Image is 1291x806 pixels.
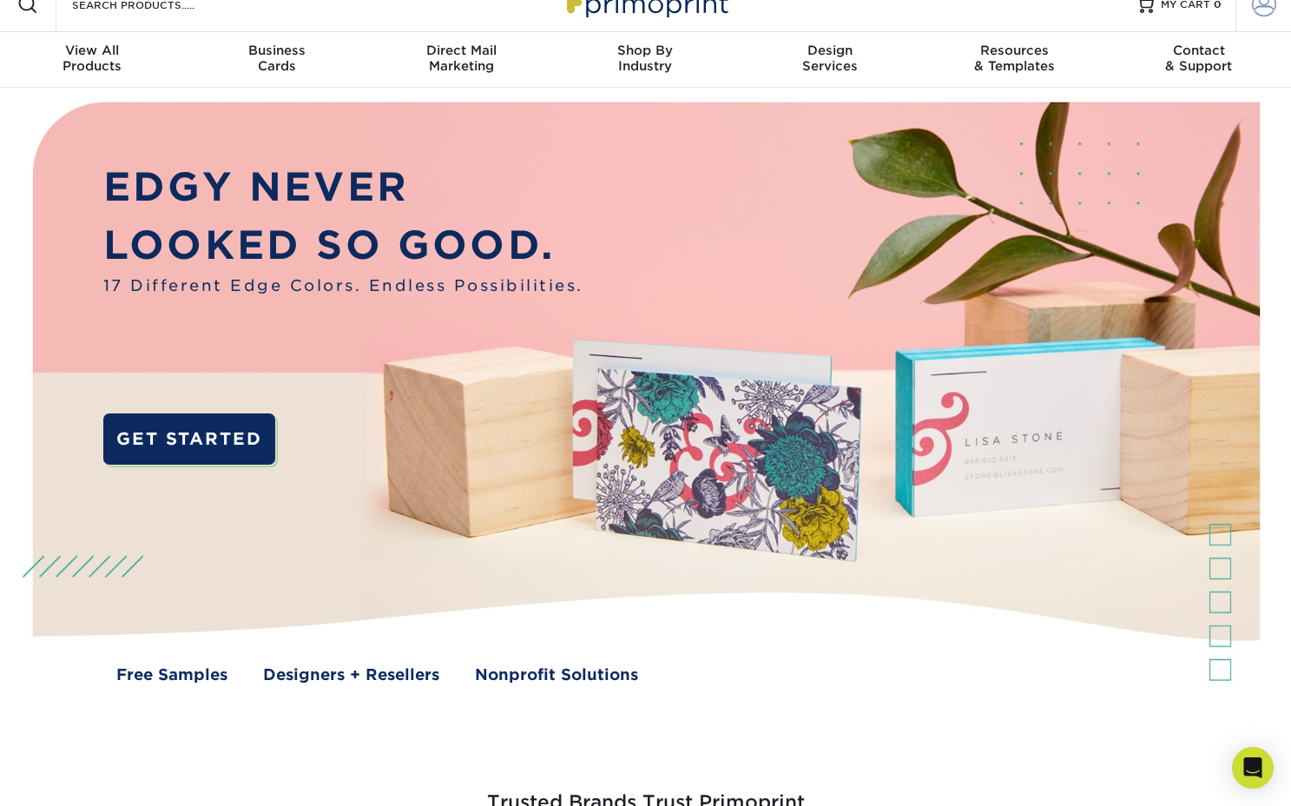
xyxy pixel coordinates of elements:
[553,32,737,88] a: Shop ByIndustry
[184,43,368,58] span: Business
[922,43,1106,74] div: & Templates
[553,43,737,58] span: Shop By
[103,413,275,465] a: GET STARTED
[475,664,638,687] a: Nonprofit Solutions
[103,158,583,216] p: EDGY NEVER
[369,32,553,88] a: Direct MailMarketing
[1107,32,1291,88] a: Contact& Support
[103,274,583,298] span: 17 Different Edge Colors. Endless Possibilities.
[369,43,553,74] div: Marketing
[1107,43,1291,58] span: Contact
[738,43,922,58] span: Design
[103,216,583,274] p: LOOKED SO GOOD.
[184,43,368,74] div: Cards
[1107,43,1291,74] div: & Support
[369,43,553,58] span: Direct Mail
[738,32,922,88] a: DesignServices
[738,43,922,74] div: Services
[553,43,737,74] div: Industry
[1232,747,1274,789] div: Open Intercom Messenger
[116,664,227,687] a: Free Samples
[922,43,1106,58] span: Resources
[922,32,1106,88] a: Resources& Templates
[4,753,148,800] iframe: Google Customer Reviews
[184,32,368,88] a: BusinessCards
[263,664,439,687] a: Designers + Resellers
